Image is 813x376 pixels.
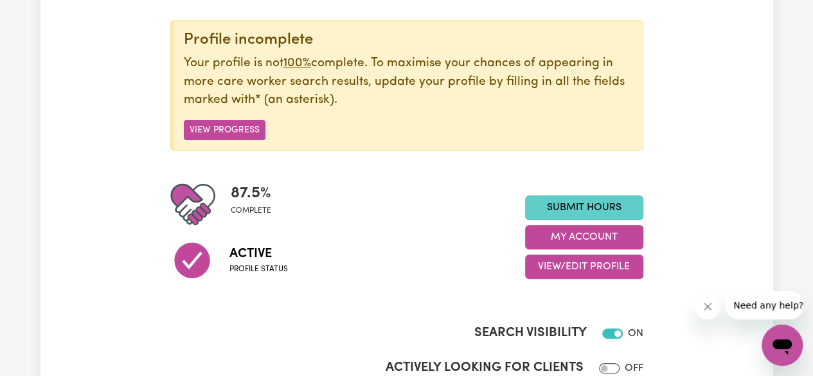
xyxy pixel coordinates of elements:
[695,294,720,319] iframe: Close message
[184,120,265,140] button: View Progress
[726,291,803,319] iframe: Message from company
[525,225,643,249] button: My Account
[762,325,803,366] iframe: Button to launch messaging window
[184,31,632,49] div: Profile incomplete
[525,255,643,279] button: View/Edit Profile
[525,195,643,220] a: Submit Hours
[184,55,632,110] p: Your profile is not complete. To maximise your chances of appearing in more care worker search re...
[625,363,643,373] span: OFF
[231,182,281,227] div: Profile completeness: 87.5%
[231,205,271,217] span: complete
[229,244,288,264] span: Active
[255,94,334,106] span: an asterisk
[8,9,78,19] span: Need any help?
[628,328,643,339] span: ON
[283,57,311,69] u: 100%
[231,182,271,205] span: 87.5 %
[229,264,288,275] span: Profile status
[474,323,587,343] label: Search Visibility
